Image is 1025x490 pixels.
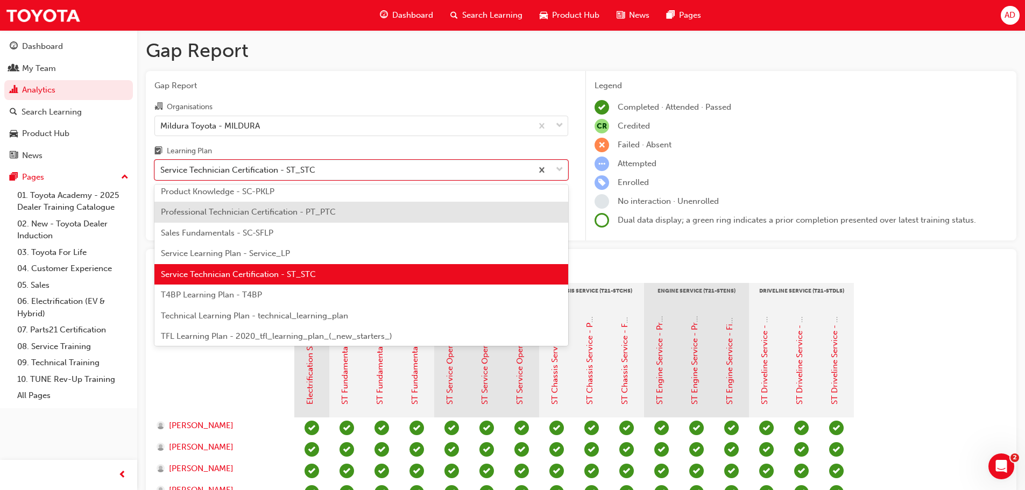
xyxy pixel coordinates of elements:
[629,9,649,22] span: News
[374,442,389,457] span: learningRecordVerb_COMPLETE-icon
[10,173,18,182] span: pages-icon
[161,290,262,300] span: T4BP Learning Plan - T4BP
[121,171,129,184] span: up-icon
[595,80,1008,92] div: Legend
[620,264,630,404] a: ST Chassis Service - Final Assessment
[13,260,133,277] a: 04. Customer Experience
[13,322,133,338] a: 07. Parts21 Certification
[169,463,234,475] span: [PERSON_NAME]
[689,421,704,435] span: learningRecordVerb_COMPLETE-icon
[118,468,126,482] span: prev-icon
[514,421,529,435] span: learningRecordVerb_COMPLETE-icon
[10,64,18,74] span: people-icon
[595,175,609,190] span: learningRecordVerb_ENROLL-icon
[305,442,319,457] span: learningRecordVerb_COMPLETE-icon
[4,102,133,122] a: Search Learning
[654,421,669,435] span: learningRecordVerb_COMPLETE-icon
[689,442,704,457] span: learningRecordVerb_COMPLETE-icon
[444,421,459,435] span: learningRecordVerb_COMPLETE-icon
[556,163,563,177] span: down-icon
[759,442,774,457] span: learningRecordVerb_COMPLETE-icon
[409,421,424,435] span: learningRecordVerb_COMPLETE-icon
[595,100,609,115] span: learningRecordVerb_COMPLETE-icon
[584,421,599,435] span: learningRecordVerb_COMPLETE-icon
[724,464,739,478] span: learningRecordVerb_COMPLETE-icon
[22,171,44,183] div: Pages
[22,127,69,140] div: Product Hub
[617,9,625,22] span: news-icon
[829,442,844,457] span: learningRecordVerb_COMPLETE-icon
[10,86,18,95] span: chart-icon
[4,167,133,187] button: Pages
[829,421,844,435] span: learningRecordVerb_COMPLETE-icon
[4,59,133,79] a: My Team
[988,453,1014,479] iframe: Intercom live chat
[161,311,348,321] span: Technical Learning Plan - technical_learning_plan
[22,40,63,53] div: Dashboard
[759,421,774,435] span: learningRecordVerb_COMPLETE-icon
[371,4,442,26] a: guage-iconDashboard
[13,216,133,244] a: 02. New - Toyota Dealer Induction
[374,421,389,435] span: learningRecordVerb_COMPLETE-icon
[157,463,284,475] a: [PERSON_NAME]
[540,9,548,22] span: car-icon
[584,464,599,478] span: learningRecordVerb_COMPLETE-icon
[444,464,459,478] span: learningRecordVerb_COMPLETE-icon
[1005,9,1015,22] span: AD
[442,4,531,26] a: search-iconSearch Learning
[154,147,162,157] span: learningplan-icon
[514,442,529,457] span: learningRecordVerb_COMPLETE-icon
[13,293,133,322] a: 06. Electrification (EV & Hybrid)
[531,4,608,26] a: car-iconProduct Hub
[585,239,595,404] a: ST Chassis Service - Pre-Course Assessment
[305,464,319,478] span: learningRecordVerb_COMPLETE-icon
[157,420,284,432] a: [PERSON_NAME]
[618,102,731,112] span: Completed · Attended · Passed
[161,187,274,196] span: Product Knowledge - SC-PKLP
[644,283,749,310] div: Engine Service (T21-STENS)
[5,3,81,27] a: Trak
[10,108,17,117] span: search-icon
[4,34,133,167] button: DashboardMy TeamAnalyticsSearch LearningProduct HubNews
[161,207,336,217] span: Professional Technician Certification - PT_PTC
[13,387,133,404] a: All Pages
[154,102,162,112] span: organisation-icon
[655,295,665,404] a: ST Engine Service - Pre-Read
[444,442,459,457] span: learningRecordVerb_COMPLETE-icon
[161,228,273,238] span: Sales Fundamentals - SC-SFLP
[450,9,458,22] span: search-icon
[584,442,599,457] span: learningRecordVerb_COMPLETE-icon
[462,9,522,22] span: Search Learning
[549,421,564,435] span: learningRecordVerb_COMPLETE-icon
[595,157,609,171] span: learningRecordVerb_ATTEMPT-icon
[556,119,563,133] span: down-icon
[479,421,494,435] span: learningRecordVerb_COMPLETE-icon
[160,119,260,132] div: Mildura Toyota - MILDURA
[161,248,290,258] span: Service Learning Plan - Service_LP
[4,37,133,56] a: Dashboard
[679,9,701,22] span: Pages
[618,159,656,168] span: Attempted
[167,146,212,157] div: Learning Plan
[618,121,650,131] span: Credited
[539,283,644,310] div: Chassis Service (T21-STCHS)
[22,106,82,118] div: Search Learning
[380,9,388,22] span: guage-icon
[618,215,976,225] span: Dual data display; a green ring indicates a prior completion presented over latest training status.
[595,119,609,133] span: null-icon
[725,267,734,404] a: ST Engine Service - Final Assessment
[795,234,804,404] a: ST Driveline Service - Pre-Course Assessment
[340,442,354,457] span: learningRecordVerb_COMPLETE-icon
[595,138,609,152] span: learningRecordVerb_FAIL-icon
[167,102,213,112] div: Organisations
[794,442,809,457] span: learningRecordVerb_COMPLETE-icon
[654,442,669,457] span: learningRecordVerb_COMPLETE-icon
[1001,6,1020,25] button: AD
[13,354,133,371] a: 09. Technical Training
[595,194,609,209] span: learningRecordVerb_NONE-icon
[340,464,354,478] span: learningRecordVerb_COMPLETE-icon
[690,242,699,404] a: ST Engine Service - Pre-Course Assessment
[305,421,319,435] span: learningRecordVerb_PASS-icon
[154,80,568,92] span: Gap Report
[409,464,424,478] span: learningRecordVerb_COMPLETE-icon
